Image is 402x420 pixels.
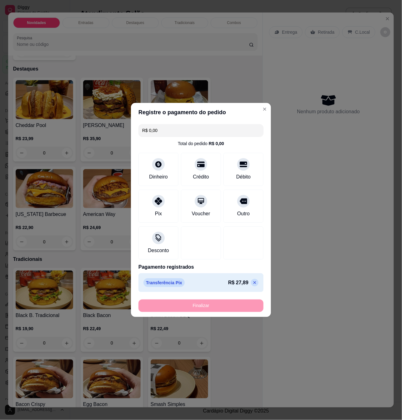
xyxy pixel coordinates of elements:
[192,210,210,217] div: Voucher
[138,263,264,271] p: Pagamento registrados
[131,103,271,122] header: Registre o pagamento do pedido
[236,173,251,181] div: Débito
[155,210,162,217] div: Pix
[237,210,250,217] div: Outro
[148,247,169,254] div: Desconto
[142,124,260,137] input: Ex.: hambúrguer de cordeiro
[149,173,168,181] div: Dinheiro
[209,140,224,147] div: R$ 0,00
[260,104,270,114] button: Close
[143,278,185,287] p: Transferência Pix
[228,279,249,286] p: R$ 27,89
[178,140,224,147] div: Total do pedido
[193,173,209,181] div: Crédito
